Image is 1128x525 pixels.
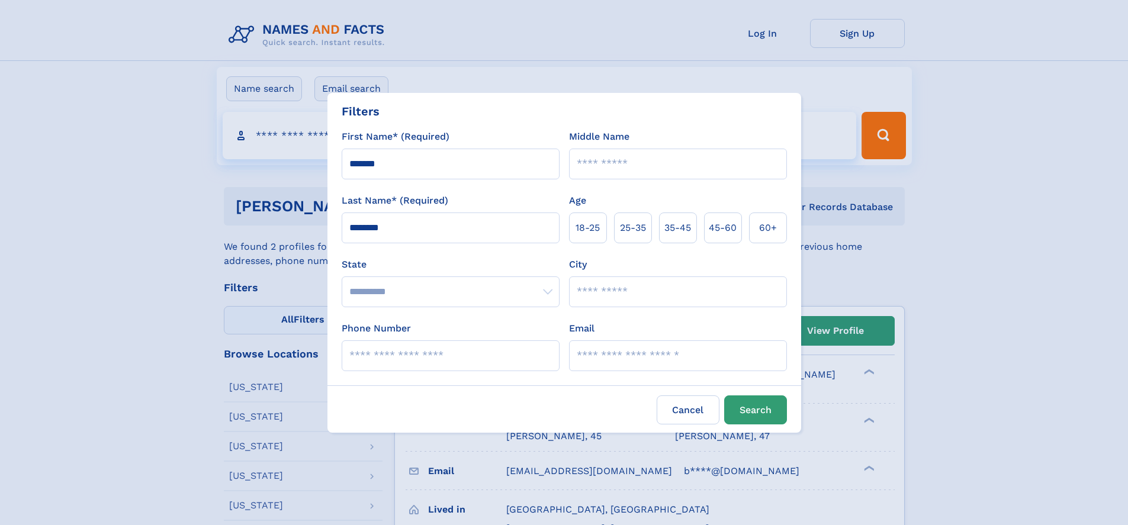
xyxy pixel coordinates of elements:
label: Age [569,194,586,208]
span: 25‑35 [620,221,646,235]
label: First Name* (Required) [342,130,449,144]
label: Phone Number [342,321,411,336]
label: City [569,257,587,272]
span: 60+ [759,221,777,235]
span: 35‑45 [664,221,691,235]
span: 18‑25 [576,221,600,235]
label: State [342,257,560,272]
button: Search [724,395,787,424]
span: 45‑60 [709,221,737,235]
label: Cancel [657,395,719,424]
label: Middle Name [569,130,629,144]
div: Filters [342,102,380,120]
label: Email [569,321,594,336]
label: Last Name* (Required) [342,194,448,208]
